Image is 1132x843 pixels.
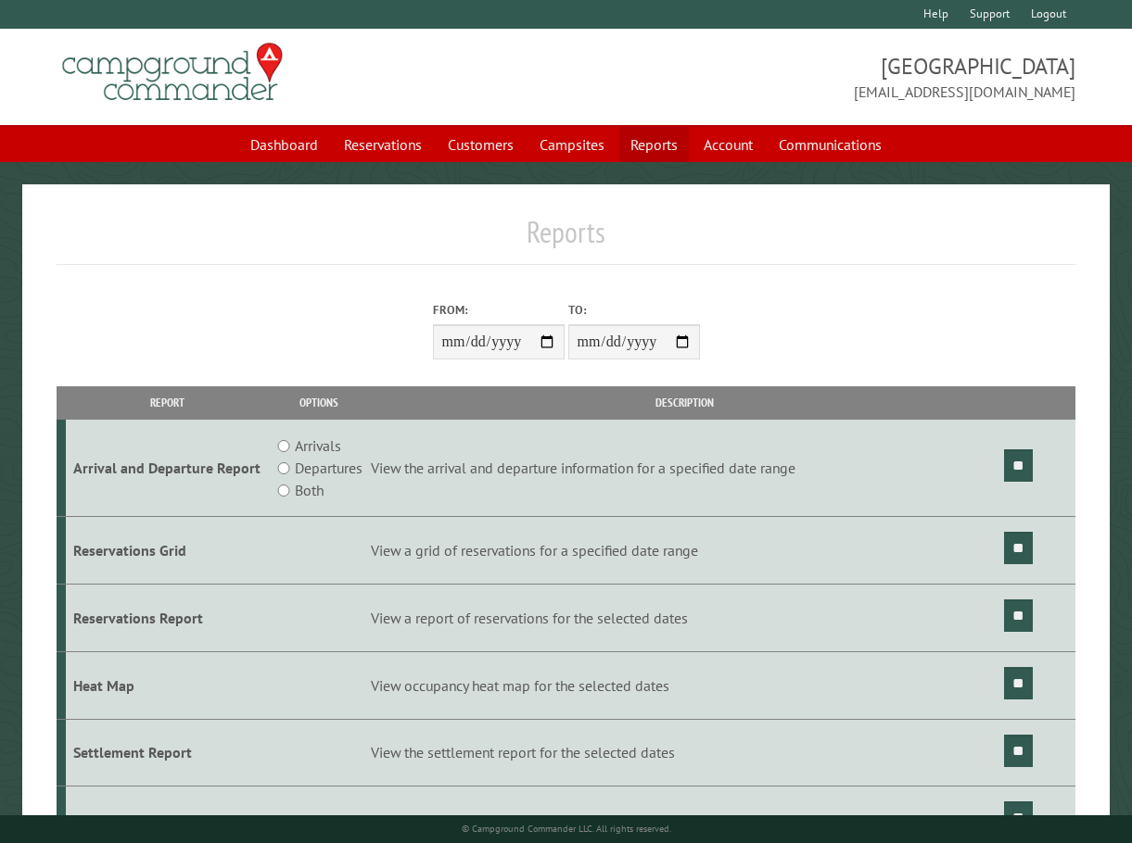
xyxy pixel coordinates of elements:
[66,386,269,419] th: Report
[66,719,269,786] td: Settlement Report
[66,651,269,719] td: Heat Map
[368,584,1001,651] td: View a report of reservations for the selected dates
[295,479,324,501] label: Both
[768,127,893,162] a: Communications
[66,517,269,585] td: Reservations Grid
[368,420,1001,517] td: View the arrival and departure information for a specified date range
[619,127,689,162] a: Reports
[433,301,565,319] label: From:
[270,386,368,419] th: Options
[693,127,764,162] a: Account
[566,51,1075,103] span: [GEOGRAPHIC_DATA] [EMAIL_ADDRESS][DOMAIN_NAME]
[368,386,1001,419] th: Description
[368,517,1001,585] td: View a grid of reservations for a specified date range
[57,214,1075,265] h1: Reports
[333,127,433,162] a: Reservations
[239,127,329,162] a: Dashboard
[368,651,1001,719] td: View occupancy heat map for the selected dates
[295,434,341,457] label: Arrivals
[568,301,700,319] label: To:
[57,36,288,108] img: Campground Commander
[66,584,269,651] td: Reservations Report
[66,420,269,517] td: Arrival and Departure Report
[295,457,362,479] label: Departures
[368,719,1001,786] td: View the settlement report for the selected dates
[437,127,525,162] a: Customers
[528,127,616,162] a: Campsites
[462,823,671,835] small: © Campground Commander LLC. All rights reserved.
